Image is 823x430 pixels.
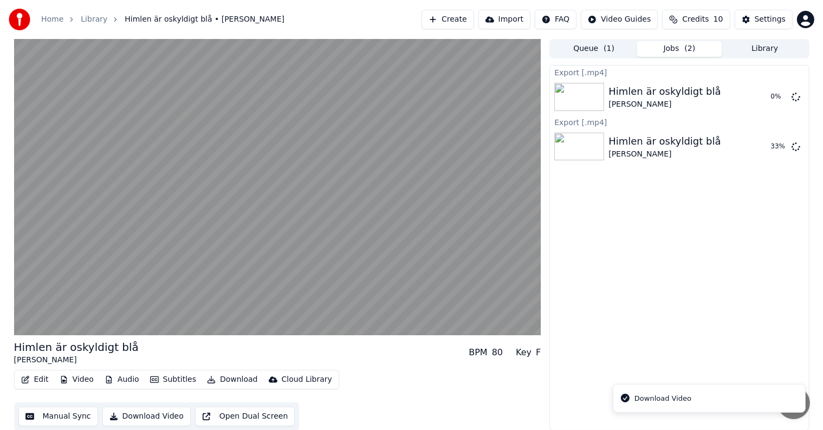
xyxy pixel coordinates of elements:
[536,346,541,359] div: F
[203,372,262,387] button: Download
[755,14,786,25] div: Settings
[195,407,295,426] button: Open Dual Screen
[634,393,691,404] div: Download Video
[608,149,721,160] div: [PERSON_NAME]
[682,14,709,25] span: Credits
[714,14,723,25] span: 10
[662,10,730,29] button: Credits10
[17,372,53,387] button: Edit
[550,66,808,79] div: Export [.mp4]
[469,346,487,359] div: BPM
[9,9,30,30] img: youka
[41,14,284,25] nav: breadcrumb
[100,372,144,387] button: Audio
[684,43,695,54] span: ( 2 )
[422,10,474,29] button: Create
[146,372,200,387] button: Subtitles
[55,372,98,387] button: Video
[478,10,530,29] button: Import
[604,43,614,54] span: ( 1 )
[637,41,722,57] button: Jobs
[771,142,787,151] div: 33 %
[14,340,139,355] div: Himlen är oskyldigt blå
[41,14,63,25] a: Home
[516,346,532,359] div: Key
[608,134,721,149] div: Himlen är oskyldigt blå
[771,93,787,101] div: 0 %
[102,407,191,426] button: Download Video
[722,41,808,57] button: Library
[735,10,793,29] button: Settings
[535,10,576,29] button: FAQ
[282,374,332,385] div: Cloud Library
[608,99,721,110] div: [PERSON_NAME]
[551,41,637,57] button: Queue
[608,84,721,99] div: Himlen är oskyldigt blå
[550,115,808,128] div: Export [.mp4]
[581,10,658,29] button: Video Guides
[125,14,284,25] span: Himlen är oskyldigt blå • [PERSON_NAME]
[18,407,98,426] button: Manual Sync
[492,346,503,359] div: 80
[81,14,107,25] a: Library
[14,355,139,366] div: [PERSON_NAME]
